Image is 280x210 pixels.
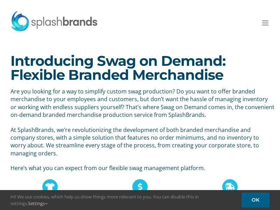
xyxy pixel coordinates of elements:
a: OK [241,192,269,208]
a: Settings [28,200,48,206]
a: Toggle mobile menu [262,19,269,27]
p: Here’s what you can expect from our flexible swag management platform. [10,164,275,172]
h1: Introducing Swag on Demand: Flexible Branded Merchandise [10,54,269,82]
span: Hi! We use cookies, which help us show things more relevant to you. You can disable this in setti... [10,194,231,206]
p: At SplashBrands, we’re revolutionizing the development of both branded merchandise and company st... [10,126,275,157]
img: SplashBrands.com Logo [10,10,98,31]
p: Are you looking for a way to simplify custom swag production? Do you want to offer branded mercha... [10,87,275,119]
